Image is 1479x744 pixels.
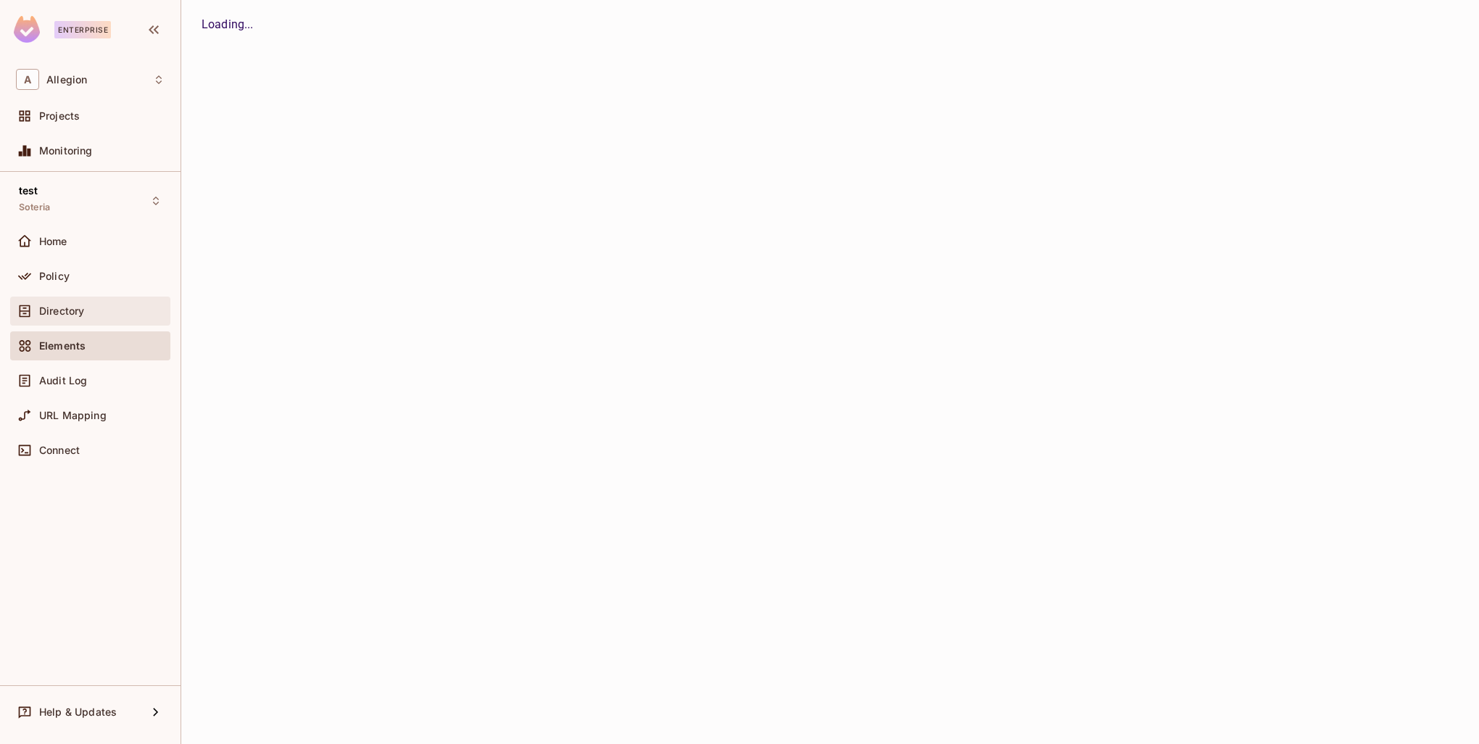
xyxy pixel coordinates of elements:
[39,270,70,282] span: Policy
[16,69,39,90] span: A
[14,16,40,43] img: SReyMgAAAABJRU5ErkJggg==
[39,340,86,352] span: Elements
[54,21,111,38] div: Enterprise
[39,305,84,317] span: Directory
[39,706,117,718] span: Help & Updates
[39,236,67,247] span: Home
[39,145,93,157] span: Monitoring
[39,110,80,122] span: Projects
[46,74,87,86] span: Workspace: Allegion
[39,410,107,421] span: URL Mapping
[19,185,38,197] span: test
[39,445,80,456] span: Connect
[202,16,1459,33] div: Loading...
[39,375,87,387] span: Audit Log
[19,202,50,213] span: Soteria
